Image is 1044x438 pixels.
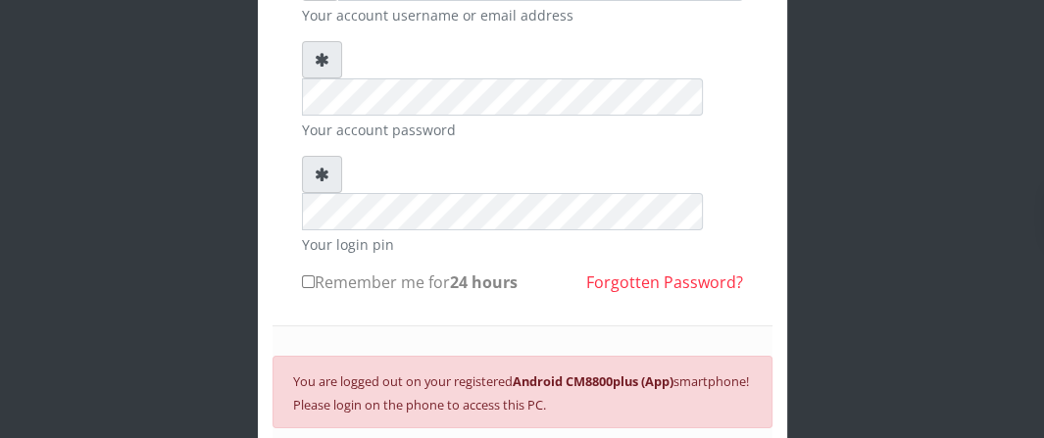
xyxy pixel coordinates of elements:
small: Your login pin [302,234,743,255]
small: Your account password [302,120,743,140]
input: Remember me for24 hours [302,275,315,288]
a: Forgotten Password? [586,271,743,293]
small: Your account username or email address [302,5,743,25]
b: Android CM8800plus (App) [513,372,673,390]
small: You are logged out on your registered smartphone! Please login on the phone to access this PC. [293,372,749,414]
label: Remember me for [302,270,518,294]
b: 24 hours [450,271,518,293]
